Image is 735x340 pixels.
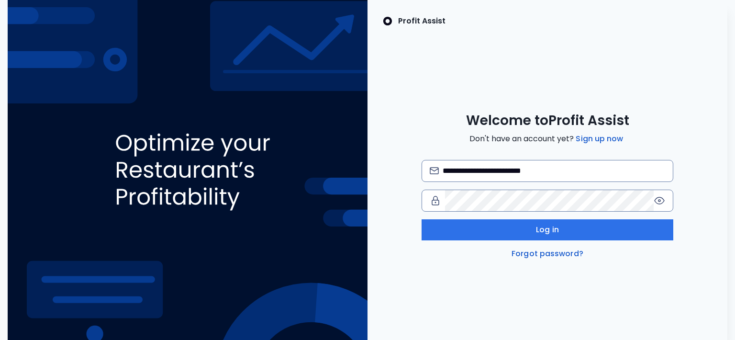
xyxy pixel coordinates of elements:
button: Log in [422,219,673,240]
p: Profit Assist [398,15,445,27]
a: Sign up now [574,133,625,145]
span: Don't have an account yet? [469,133,625,145]
img: email [430,167,439,174]
span: Welcome to Profit Assist [466,112,629,129]
a: Forgot password? [510,248,585,260]
span: Log in [536,224,559,236]
img: SpotOn Logo [383,15,392,27]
